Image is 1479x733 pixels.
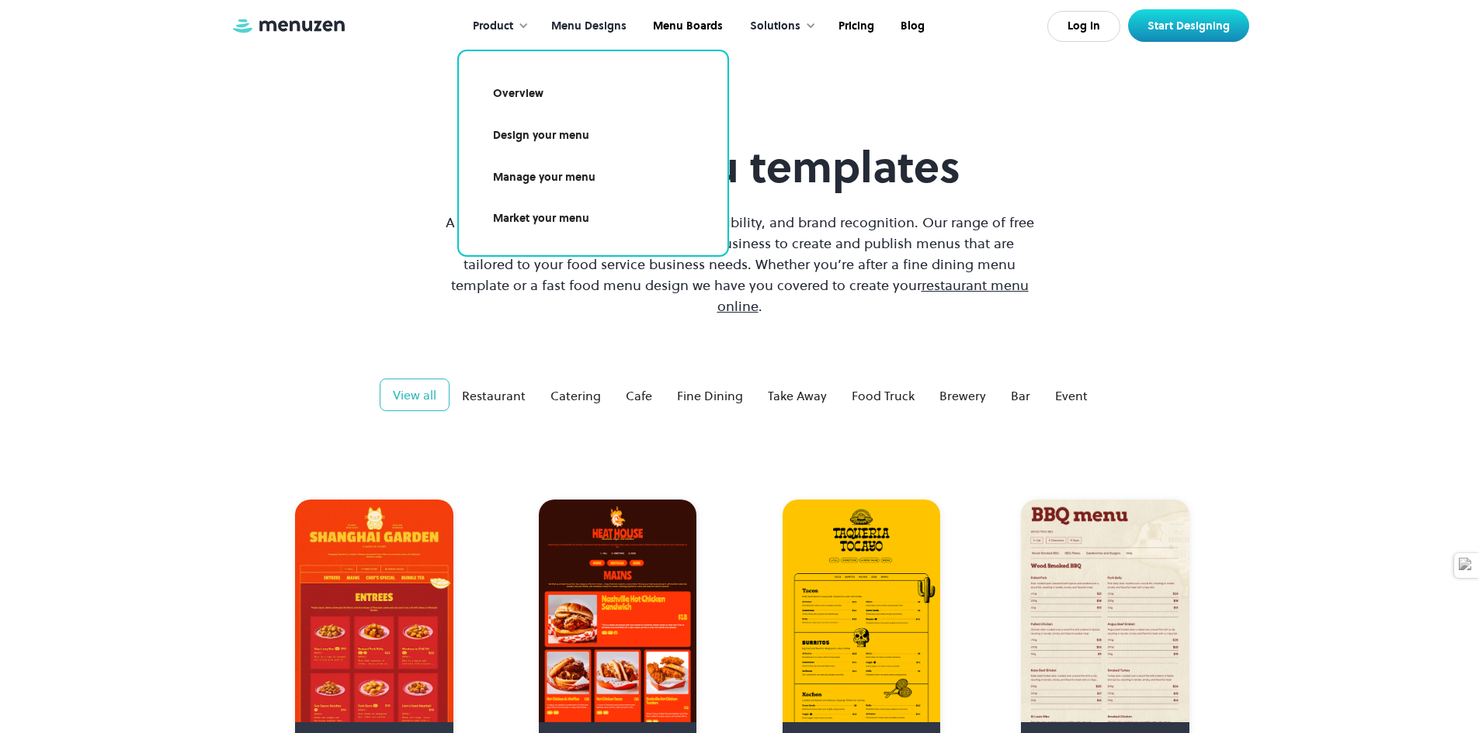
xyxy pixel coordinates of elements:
div: Cafe [626,386,652,405]
div: Fine Dining [677,386,743,405]
a: Pricing [824,2,886,50]
div: Product [457,2,536,50]
a: Manage your menu [477,160,709,195]
div: View all [393,386,436,404]
a: Log In [1047,11,1120,42]
a: Market your menu [477,201,709,237]
nav: Product [457,50,729,257]
div: Bar [1011,386,1030,405]
a: Menu Designs [536,2,638,50]
a: Design your menu [477,118,709,154]
h1: Free menu templates [442,141,1038,193]
div: Event [1055,386,1088,405]
div: Product [473,18,513,35]
a: Overview [477,76,709,112]
a: Menu Boards [638,2,734,50]
div: Solutions [750,18,800,35]
div: Catering [550,386,601,405]
a: Blog [886,2,936,50]
div: Solutions [734,2,824,50]
div: Restaurant [462,386,526,405]
a: Start Designing [1128,9,1249,42]
div: Food Truck [852,386,915,405]
div: Brewery [939,386,986,405]
p: A great menu requires easy navigation, flexibility, and brand recognition. Our range of free menu... [442,212,1038,316]
div: Take Away [768,386,827,405]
